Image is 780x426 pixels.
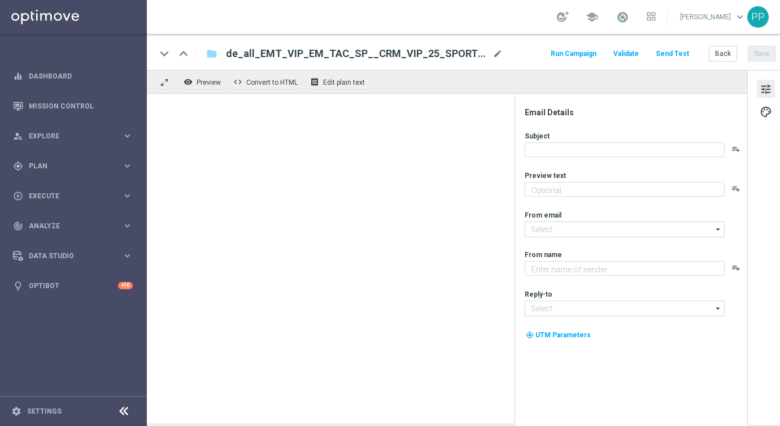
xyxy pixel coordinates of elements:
span: mode_edit [493,49,503,59]
label: Reply-to [525,290,552,299]
span: school [586,11,598,23]
i: arrow_drop_down [713,222,724,237]
button: playlist_add [731,145,740,154]
button: palette [757,102,775,120]
span: Execute [29,193,122,199]
label: Subject [525,132,550,141]
button: Back [709,46,737,62]
span: palette [760,105,772,119]
i: keyboard_arrow_right [122,190,133,201]
a: Settings [27,408,62,415]
label: Preview text [525,171,566,180]
button: Mission Control [12,102,133,111]
button: playlist_add [731,184,740,193]
i: keyboard_arrow_right [122,220,133,231]
button: gps_fixed Plan keyboard_arrow_right [12,162,133,171]
i: arrow_drop_down [713,301,724,316]
span: tune [760,82,772,97]
span: Data Studio [29,253,122,259]
span: Plan [29,163,122,169]
label: From name [525,250,562,259]
div: Plan [13,161,122,171]
button: code Convert to HTML [230,75,303,89]
i: keyboard_arrow_right [122,160,133,171]
i: lightbulb [13,281,23,291]
button: tune [757,80,775,98]
div: Execute [13,191,122,201]
button: playlist_add [731,263,740,272]
i: keyboard_arrow_right [122,131,133,141]
span: Edit plain text [323,79,365,86]
span: de_all_EMT_VIP_EM_TAC_SP__CRM_VIP_25_SPORTS_BETSLIP_BOOST_20%_250829 [226,47,488,60]
div: Data Studio [13,251,122,261]
i: my_location [526,331,534,339]
div: +10 [118,282,133,289]
div: Explore [13,131,122,141]
button: remove_red_eye Preview [181,75,226,89]
span: UTM Parameters [535,331,591,339]
i: track_changes [13,221,23,231]
span: keyboard_arrow_down [734,11,746,23]
i: person_search [13,131,23,141]
div: Dashboard [13,61,133,91]
i: play_circle_outline [13,191,23,201]
a: [PERSON_NAME]keyboard_arrow_down [679,8,747,25]
button: Save [748,46,775,62]
i: receipt [310,77,319,86]
button: track_changes Analyze keyboard_arrow_right [12,221,133,231]
span: Explore [29,133,122,140]
i: folder [206,47,217,60]
a: Mission Control [29,91,133,121]
i: keyboard_arrow_right [122,250,133,261]
span: Convert to HTML [246,79,298,86]
input: Select [525,221,725,237]
button: Send Test [654,46,691,62]
button: folder [205,45,219,63]
div: PP [747,6,769,28]
button: equalizer Dashboard [12,72,133,81]
span: Analyze [29,223,122,229]
i: remove_red_eye [184,77,193,86]
button: receipt Edit plain text [307,75,370,89]
i: equalizer [13,71,23,81]
div: Mission Control [13,91,133,121]
button: Data Studio keyboard_arrow_right [12,251,133,260]
button: lightbulb Optibot +10 [12,281,133,290]
button: Run Campaign [549,46,598,62]
span: Preview [197,79,221,86]
div: Analyze [13,221,122,231]
a: Optibot [29,271,118,301]
span: code [233,77,242,86]
div: Optibot [13,271,133,301]
button: person_search Explore keyboard_arrow_right [12,132,133,141]
span: Validate [613,50,639,58]
a: Dashboard [29,61,133,91]
input: Select [525,301,725,316]
div: Email Details [525,107,746,118]
button: my_location UTM Parameters [525,329,592,341]
label: From email [525,211,561,220]
i: settings [11,406,21,416]
i: gps_fixed [13,161,23,171]
button: play_circle_outline Execute keyboard_arrow_right [12,192,133,201]
button: Validate [612,46,640,62]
